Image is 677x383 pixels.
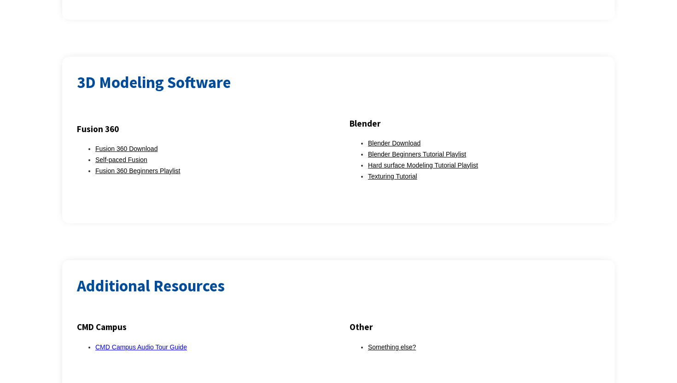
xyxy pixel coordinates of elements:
h3: CMD Campus [77,319,327,334]
a: Blender Beginners Tutorial Playlist [368,151,466,158]
a: Hard surface Modeling Tutorial Playlist [368,162,478,169]
h3: Blender [350,116,600,131]
a: Fusion 360 Beginners Playlist [95,167,180,174]
a: Something else? [368,343,416,351]
a: Texturing Tutorial [368,173,417,180]
a: Fusion 360 Download [95,145,158,152]
h2: Additional Resources [77,275,600,297]
a: Blender Download [368,139,420,147]
a: CMD Campus Audio Tour Guide [95,343,187,351]
h2: 3D Modeling Software [77,71,600,94]
a: Self-paced Fusion [95,156,147,163]
h3: Fusion 360 [77,122,327,136]
h3: Other [350,319,600,334]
